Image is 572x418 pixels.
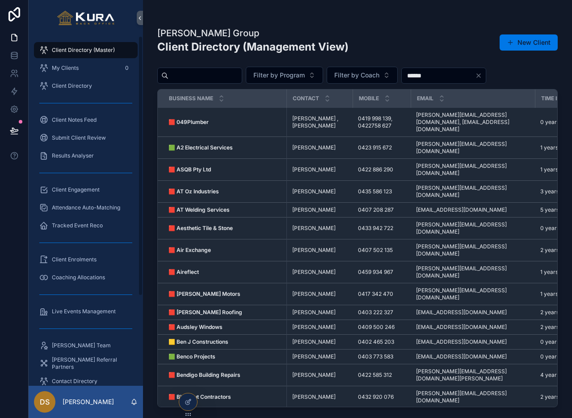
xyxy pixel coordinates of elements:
span: 0407 502 135 [358,247,393,254]
a: [PERSON_NAME] [292,269,348,276]
a: [PERSON_NAME][EMAIL_ADDRESS][DOMAIN_NAME], [EMAIL_ADDRESS][DOMAIN_NAME] [416,111,530,133]
span: [PERSON_NAME] [292,269,336,276]
a: [EMAIL_ADDRESS][DOMAIN_NAME] [416,324,530,331]
span: 0422 886 290 [358,166,393,173]
strong: 🟥 AT Welding Services [168,206,230,213]
span: 0403 773 583 [358,353,393,360]
a: 🟨 Ben J Constructions [168,338,281,345]
a: [PERSON_NAME] [292,206,348,213]
a: Client Notes Feed [34,112,138,128]
a: [PERSON_NAME] [292,324,348,331]
a: 🟥 AT Oz Industries [168,188,281,195]
a: 0403 773 583 [358,353,405,360]
strong: 🟥 Aireflect [168,269,199,275]
span: Client Directory [52,82,92,90]
span: [PERSON_NAME] [292,309,336,316]
a: 🟥 [PERSON_NAME] Roofing [168,309,281,316]
a: 0435 586 123 [358,188,405,195]
a: 0459 934 967 [358,269,405,276]
a: Results Analyser [34,148,138,164]
span: Filter by Program [253,71,305,80]
strong: 🟥 Aesthetic Tile & Stone [168,225,233,231]
strong: 🟥 Air Exchange [168,247,211,253]
span: 0423 915 672 [358,144,392,151]
strong: 🟥 Bendigo Building Repairs [168,371,240,378]
span: 0433 942 722 [358,225,393,232]
a: [PERSON_NAME] [292,338,348,345]
a: Client Enrolments [34,252,138,268]
a: [PERSON_NAME] Referral Partners [34,355,138,371]
a: Submit Client Review [34,130,138,146]
a: 🟥 Air Exchange [168,247,281,254]
button: Select Button [246,67,323,84]
a: [PERSON_NAME][EMAIL_ADDRESS][DOMAIN_NAME] [416,184,530,199]
span: [PERSON_NAME] [292,290,336,298]
a: [PERSON_NAME] , [PERSON_NAME] [292,115,348,129]
span: [PERSON_NAME] [292,393,336,401]
span: Client Directory (Master) [52,47,115,54]
span: 0403 222 327 [358,309,393,316]
span: Mobile [359,95,379,102]
span: Business Name [169,95,213,102]
a: [EMAIL_ADDRESS][DOMAIN_NAME] [416,353,530,360]
button: New Client [500,34,558,51]
a: [PERSON_NAME][EMAIL_ADDRESS][DOMAIN_NAME] [416,243,530,257]
div: 0 [122,63,132,73]
p: [PERSON_NAME] [63,397,114,406]
span: 0409 500 246 [358,324,395,331]
span: Results Analyser [52,152,94,159]
a: [PERSON_NAME][EMAIL_ADDRESS][DOMAIN_NAME] [416,390,530,404]
a: [PERSON_NAME] [292,188,348,195]
a: [PERSON_NAME] [292,247,348,254]
a: 🟥 [PERSON_NAME] Motors [168,290,281,298]
span: [PERSON_NAME] [292,371,336,379]
a: 🟥 ASQB Pty Ltd [168,166,281,173]
strong: 🟥 049Plumber [168,119,209,125]
span: 0459 934 967 [358,269,393,276]
a: 🟥 Aireflect [168,269,281,276]
span: Tracked Event Reco [52,222,103,229]
span: Client Engagement [52,186,100,193]
a: [PERSON_NAME] [292,144,348,151]
span: Email [417,95,433,102]
a: [PERSON_NAME] [292,353,348,360]
a: [PERSON_NAME][EMAIL_ADDRESS][DOMAIN_NAME] [416,141,530,155]
strong: 🟥 Blackout Contractors [168,393,231,400]
span: Filter by Coach [334,71,379,80]
span: Contact [293,95,319,102]
div: scrollable content [29,36,143,386]
span: [PERSON_NAME] [292,206,336,213]
a: [EMAIL_ADDRESS][DOMAIN_NAME] [416,206,530,213]
span: [PERSON_NAME] Team [52,342,111,349]
a: 0422 585 312 [358,371,405,379]
a: [PERSON_NAME] [292,309,348,316]
span: [PERSON_NAME] Referral Partners [52,356,129,371]
a: 0409 500 246 [358,324,405,331]
span: Live Events Management [52,308,116,315]
img: App logo [57,11,115,25]
span: 0417 342 470 [358,290,393,298]
a: [PERSON_NAME] [292,166,348,173]
span: [PERSON_NAME] [292,247,336,254]
strong: 🟥 [PERSON_NAME] Roofing [168,309,242,316]
span: Client Notes Feed [52,116,97,124]
span: [PERSON_NAME][EMAIL_ADDRESS][DOMAIN_NAME] [416,265,530,279]
a: [EMAIL_ADDRESS][DOMAIN_NAME] [416,338,530,345]
span: [PERSON_NAME] [292,353,336,360]
span: [EMAIL_ADDRESS][DOMAIN_NAME] [416,324,507,331]
a: 0402 465 203 [358,338,405,345]
span: [PERSON_NAME] [292,324,336,331]
a: Client Directory [34,78,138,94]
a: 🟥 Bendigo Building Repairs [168,371,281,379]
button: Select Button [327,67,398,84]
a: Attendance Auto-Matching [34,200,138,216]
strong: 🟨 Ben J Constructions [168,338,228,345]
a: Live Events Management [34,303,138,320]
span: [PERSON_NAME] [292,225,336,232]
a: 🟩 A2 Electrical Services [168,144,281,151]
span: Client Enrolments [52,256,97,263]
